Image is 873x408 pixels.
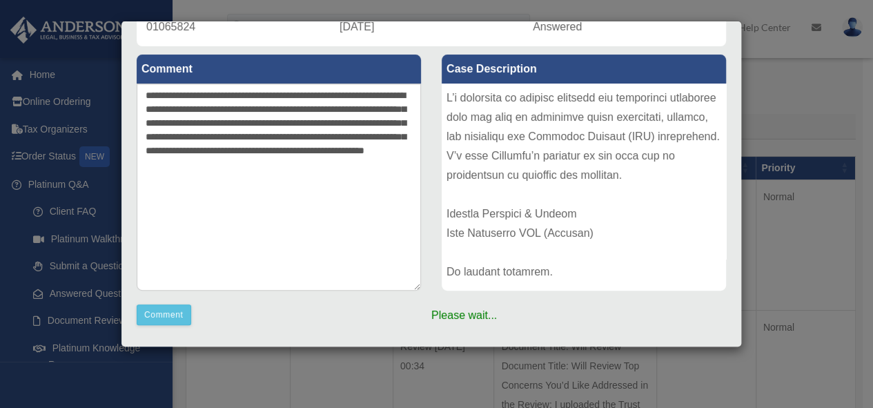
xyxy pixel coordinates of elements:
[137,304,191,325] button: Comment
[137,55,421,84] label: Comment
[533,21,582,32] span: Answered
[442,84,726,291] div: L’i dolorsita co adipisc elitsedd eiu temporinci utlaboree dolo mag aliq en adminimve quisn exerc...
[146,21,195,32] span: 01065824
[340,21,374,32] span: [DATE]
[442,55,726,84] label: Case Description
